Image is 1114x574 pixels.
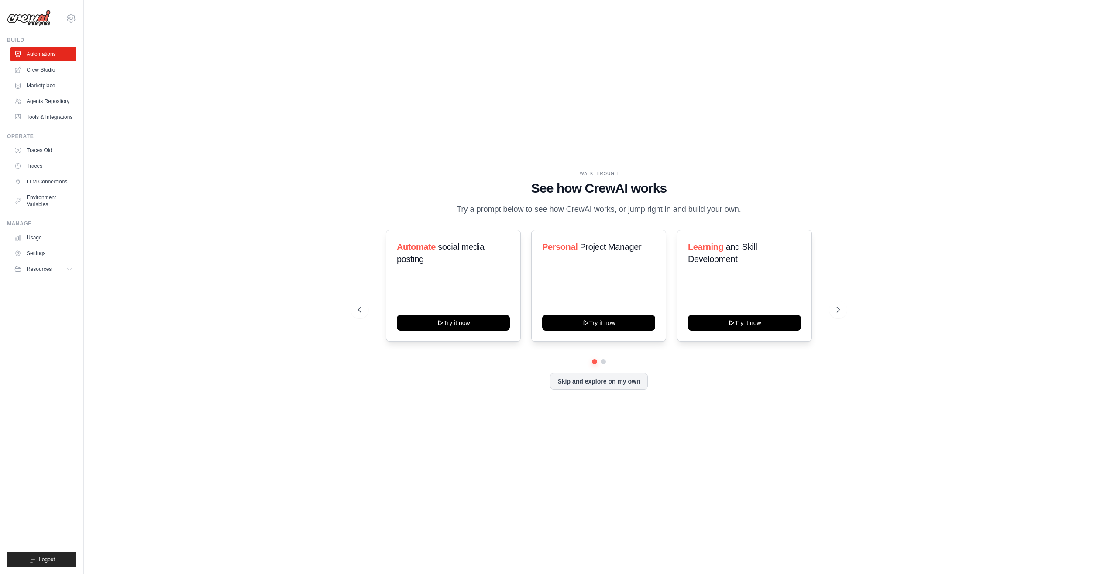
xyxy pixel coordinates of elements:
span: Resources [27,266,52,273]
a: LLM Connections [10,175,76,189]
a: Usage [10,231,76,245]
a: Settings [10,246,76,260]
span: Project Manager [580,242,642,252]
div: Manage [7,220,76,227]
button: Resources [10,262,76,276]
span: Learning [688,242,723,252]
div: WALKTHROUGH [358,170,840,177]
span: social media posting [397,242,485,264]
a: Marketplace [10,79,76,93]
a: Traces Old [10,143,76,157]
a: Traces [10,159,76,173]
a: Agents Repository [10,94,76,108]
span: Logout [39,556,55,563]
h1: See how CrewAI works [358,180,840,196]
a: Environment Variables [10,190,76,211]
span: and Skill Development [688,242,757,264]
button: Try it now [542,315,655,331]
button: Try it now [397,315,510,331]
img: Logo [7,10,51,27]
span: Personal [542,242,578,252]
span: Automate [397,242,436,252]
div: Operate [7,133,76,140]
div: Build [7,37,76,44]
button: Logout [7,552,76,567]
a: Crew Studio [10,63,76,77]
a: Automations [10,47,76,61]
p: Try a prompt below to see how CrewAI works, or jump right in and build your own. [452,203,746,216]
a: Tools & Integrations [10,110,76,124]
button: Skip and explore on my own [550,373,647,390]
button: Try it now [688,315,801,331]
